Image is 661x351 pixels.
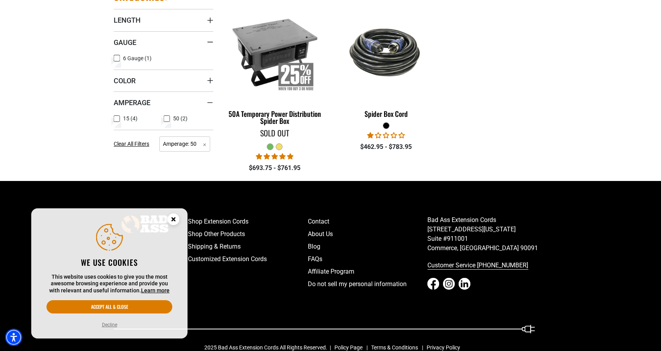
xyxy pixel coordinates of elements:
[308,253,428,265] a: FAQs
[114,91,213,113] summary: Amperage
[336,3,436,122] a: black Spider Box Cord
[141,287,170,294] a: This website uses cookies to give you the most awesome browsing experience and provide you with r...
[46,300,172,313] button: Accept all & close
[114,31,213,53] summary: Gauge
[225,163,325,173] div: $693.75 - $761.95
[100,321,120,329] button: Decline
[46,257,172,267] h2: We use cookies
[159,136,210,152] span: Amperage: 50
[159,140,210,147] a: Amperage: 50
[308,278,428,290] a: Do not sell my personal information
[225,110,325,124] div: 50A Temporary Power Distribution Spider Box
[123,56,152,61] span: 6 Gauge (1)
[188,253,308,265] a: Customized Extension Cords
[336,142,436,152] div: $462.95 - $783.95
[114,16,141,25] span: Length
[225,129,325,137] div: Sold Out
[336,110,436,117] div: Spider Box Cord
[114,70,213,91] summary: Color
[226,7,324,97] img: 50A Temporary Power Distribution Spider Box
[427,259,547,272] a: call 833-674-1699
[256,153,293,160] span: 5.00 stars
[427,215,547,253] p: Bad Ass Extension Cords [STREET_ADDRESS][US_STATE] Suite #911001 Commerce, [GEOGRAPHIC_DATA] 90091
[5,329,22,346] div: Accessibility Menu
[159,208,188,233] button: Close this option
[46,274,172,294] p: This website uses cookies to give you the most awesome browsing experience and provide you with r...
[114,38,136,47] span: Gauge
[114,98,150,107] span: Amperage
[173,116,188,121] span: 50 (2)
[114,141,149,147] span: Clear All Filters
[427,278,439,290] a: Facebook - open in a new tab
[188,228,308,240] a: Shop Other Products
[114,9,213,31] summary: Length
[308,265,428,278] a: Affiliate Program
[308,228,428,240] a: About Us
[188,240,308,253] a: Shipping & Returns
[188,215,308,228] a: Shop Extension Cords
[308,215,428,228] a: Contact
[31,208,188,339] aside: Cookie Consent
[308,240,428,253] a: Blog
[114,76,136,85] span: Color
[225,3,325,129] a: 50A Temporary Power Distribution Spider Box 50A Temporary Power Distribution Spider Box
[459,278,470,290] a: LinkedIn - open in a new tab
[443,278,455,290] a: Instagram - open in a new tab
[337,22,435,82] img: black
[123,116,138,121] span: 15 (4)
[114,140,152,148] a: Clear All Filters
[367,132,405,139] span: 1.00 stars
